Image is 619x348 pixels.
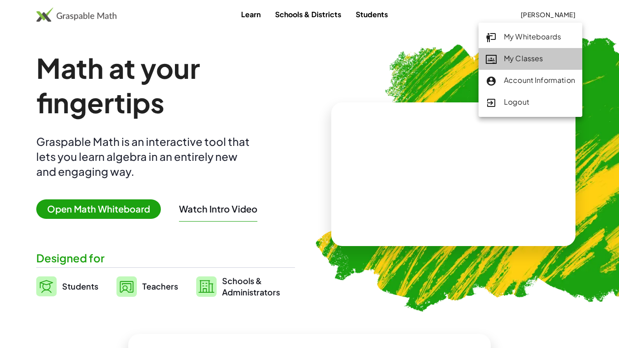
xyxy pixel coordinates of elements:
span: Open Math Whiteboard [36,199,161,219]
img: svg%3e [116,276,137,297]
a: Students [348,6,395,23]
div: Graspable Math is an interactive tool that lets you learn algebra in an entirely new and engaging... [36,134,254,179]
div: Designed for [36,251,295,266]
a: Schools &Administrators [196,275,280,298]
a: Teachers [116,275,178,298]
span: Students [62,281,98,291]
h1: Math at your fingertips [36,51,295,120]
a: Open Math Whiteboard [36,205,168,214]
span: [PERSON_NAME] [520,10,575,19]
a: Students [36,275,98,298]
img: svg%3e [196,276,217,297]
img: svg%3e [36,276,57,296]
button: Watch Intro Video [179,203,257,215]
video: What is this? This is dynamic math notation. Dynamic math notation plays a central role in how Gr... [386,140,522,208]
a: Schools & Districts [268,6,348,23]
span: Schools & Administrators [222,275,280,298]
span: Teachers [142,281,178,291]
button: [PERSON_NAME] [513,6,583,23]
a: Learn [234,6,268,23]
